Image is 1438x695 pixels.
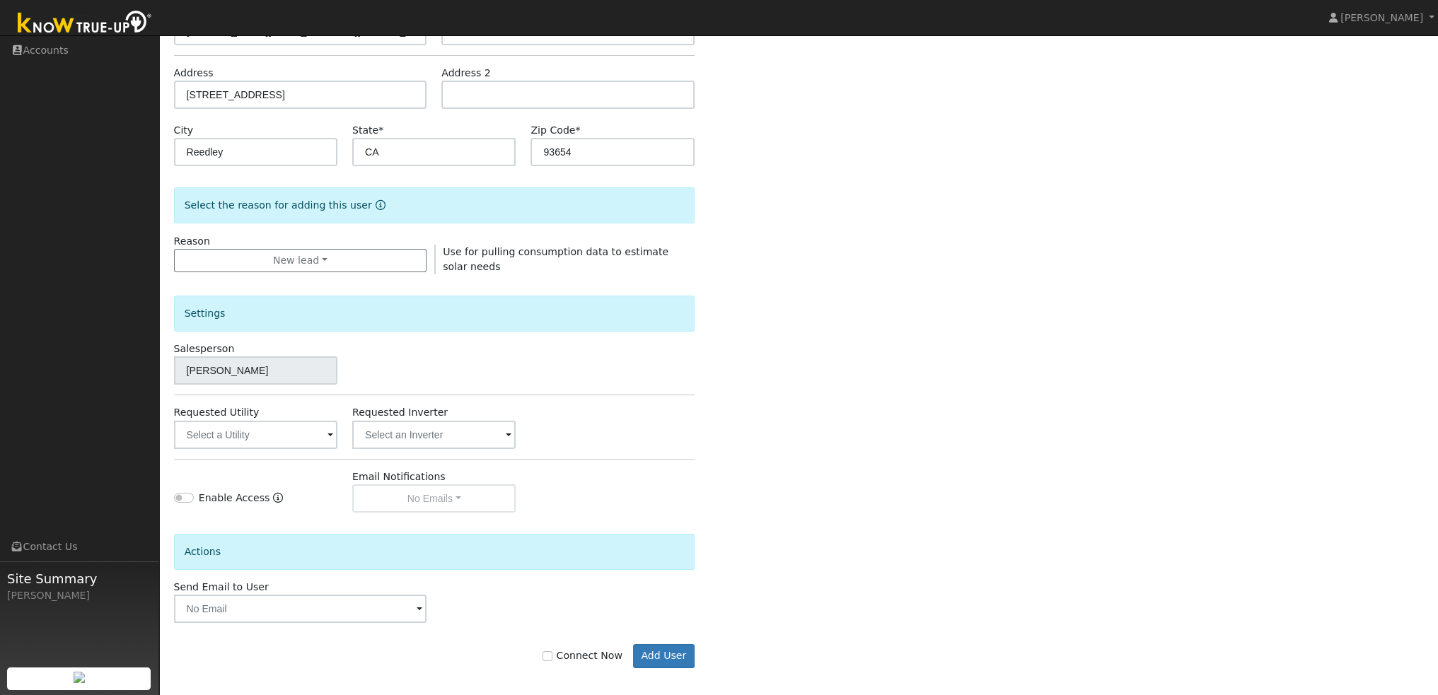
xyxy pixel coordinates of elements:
[352,469,446,484] label: Email Notifications
[352,123,383,138] label: State
[174,421,337,449] input: Select a Utility
[174,534,695,570] div: Actions
[443,246,668,272] span: Use for pulling consumption data to estimate solar needs
[633,644,695,668] button: Add User
[174,249,427,273] button: New lead
[575,124,580,136] span: Required
[174,341,235,356] label: Salesperson
[174,356,337,385] input: Select a User
[199,491,270,506] label: Enable Access
[273,491,283,513] a: Enable Access
[352,421,516,449] input: Select an Inverter
[7,569,151,588] span: Site Summary
[174,234,210,249] label: Reason
[543,651,552,661] input: Connect Now
[74,672,85,683] img: retrieve
[174,187,695,223] div: Select the reason for adding this user
[174,66,214,81] label: Address
[174,580,269,595] label: Send Email to User
[174,296,695,332] div: Settings
[372,199,385,211] a: Reason for new user
[530,123,580,138] label: Zip Code
[174,405,260,420] label: Requested Utility
[11,8,159,40] img: Know True-Up
[441,66,491,81] label: Address 2
[174,595,427,623] input: No Email
[174,123,194,138] label: City
[7,588,151,603] div: [PERSON_NAME]
[352,405,448,420] label: Requested Inverter
[1340,12,1423,23] span: [PERSON_NAME]
[378,124,383,136] span: Required
[543,648,622,663] label: Connect Now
